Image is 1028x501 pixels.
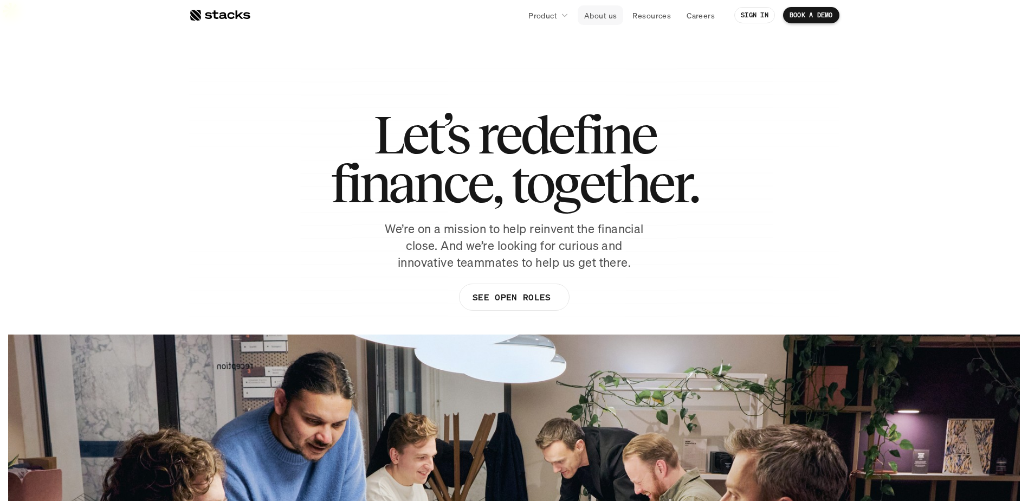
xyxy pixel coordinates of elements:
p: SEE OPEN ROLES [472,290,550,305]
a: Resources [626,5,677,25]
a: BOOK A DEMO [783,7,839,23]
p: Product [528,10,557,21]
p: About us [584,10,617,21]
p: We’re on a mission to help reinvent the financial close. And we’re looking for curious and innova... [379,221,650,271]
h1: Let’s redefine finance, together. [331,110,698,208]
p: Resources [632,10,671,21]
p: SIGN IN [741,11,768,19]
a: SIGN IN [734,7,775,23]
a: SEE OPEN ROLES [458,284,569,311]
a: About us [578,5,623,25]
a: Careers [680,5,721,25]
p: Careers [687,10,715,21]
p: BOOK A DEMO [790,11,833,19]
